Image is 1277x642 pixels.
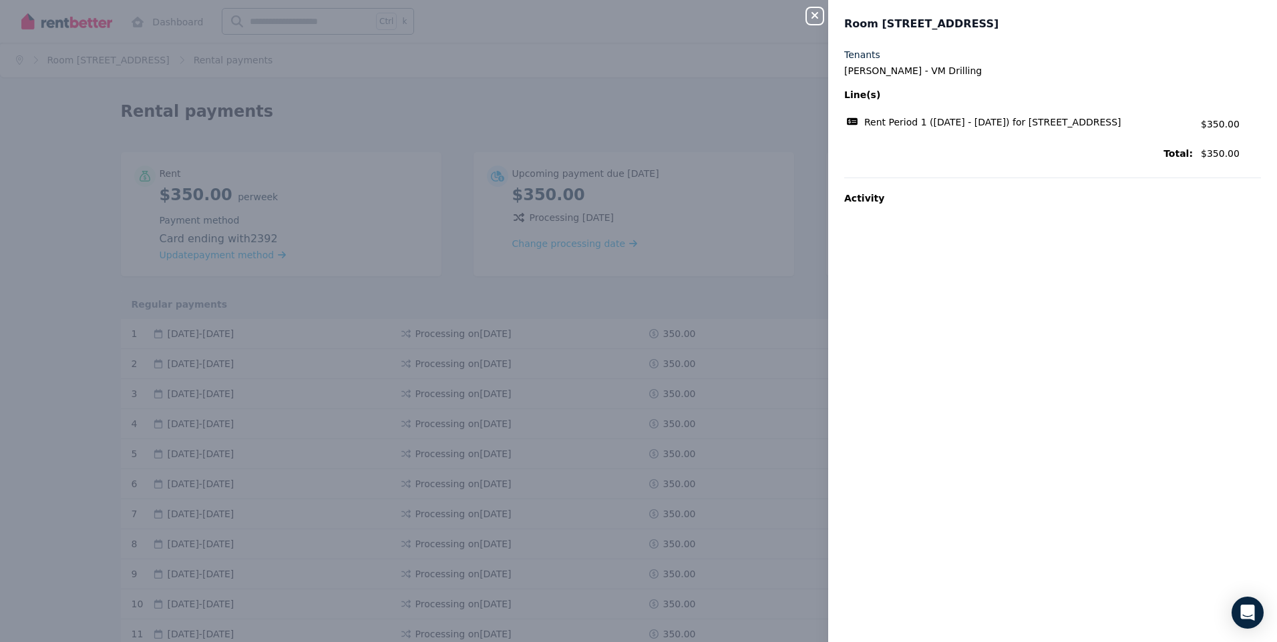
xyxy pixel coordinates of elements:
[844,48,880,61] label: Tenants
[844,147,1193,160] span: Total:
[844,16,998,32] span: Room [STREET_ADDRESS]
[1201,147,1261,160] span: $350.00
[864,115,1121,129] span: Rent Period 1 ([DATE] - [DATE]) for [STREET_ADDRESS]
[1232,597,1264,629] div: Open Intercom Messenger
[844,192,1261,205] p: Activity
[1201,119,1240,129] span: $350.00
[844,88,1193,101] span: Line(s)
[844,64,1261,77] legend: [PERSON_NAME] - VM Drilling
